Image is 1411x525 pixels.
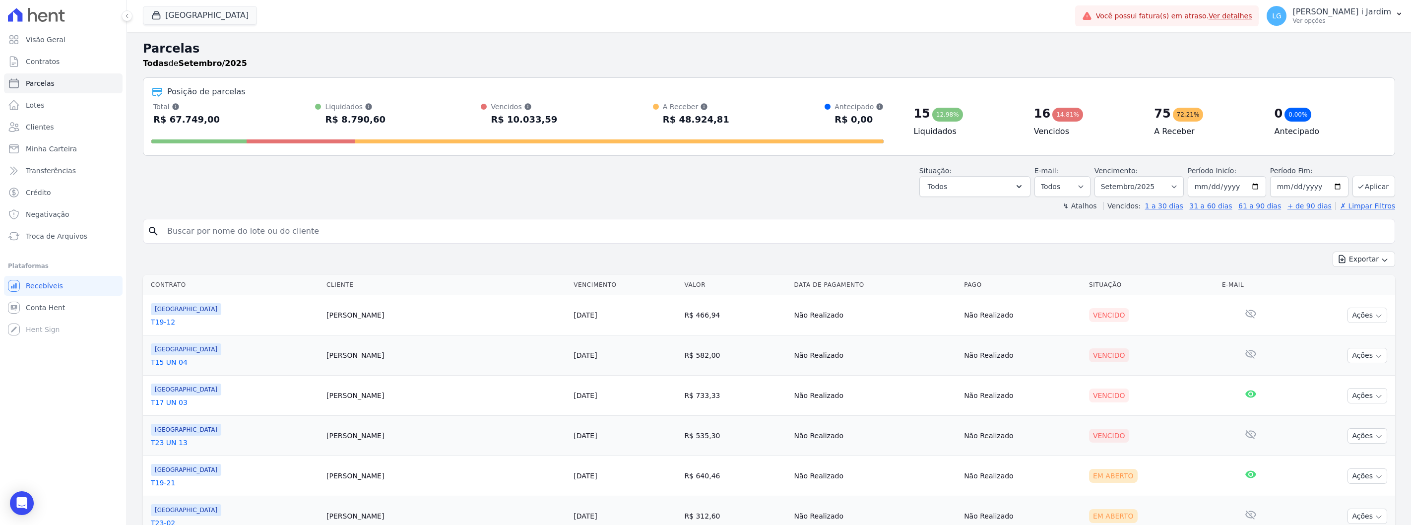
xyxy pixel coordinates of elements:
[1103,202,1141,210] label: Vencidos:
[26,166,76,176] span: Transferências
[151,464,221,476] span: [GEOGRAPHIC_DATA]
[1188,167,1236,175] label: Período Inicío:
[680,335,790,376] td: R$ 582,00
[1145,202,1183,210] a: 1 a 30 dias
[1347,428,1387,444] button: Ações
[1238,202,1281,210] a: 61 a 90 dias
[919,167,952,175] label: Situação:
[4,204,123,224] a: Negativação
[151,357,319,367] a: T15 UN 04
[143,40,1395,58] h2: Parcelas
[1259,2,1411,30] button: LG [PERSON_NAME] i Jardim Ver opções
[913,126,1018,137] h4: Liquidados
[491,102,557,112] div: Vencidos
[1089,429,1129,443] div: Vencido
[26,100,45,110] span: Lotes
[1052,108,1083,122] div: 14,81%
[143,6,257,25] button: [GEOGRAPHIC_DATA]
[1275,106,1283,122] div: 0
[143,59,169,68] strong: Todas
[26,35,65,45] span: Visão Geral
[1096,11,1252,21] span: Você possui fatura(s) em atraso.
[960,275,1085,295] th: Pago
[574,392,597,399] a: [DATE]
[1154,126,1258,137] h4: A Receber
[1089,348,1129,362] div: Vencido
[1173,108,1204,122] div: 72,21%
[1034,167,1059,175] label: E-mail:
[919,176,1030,197] button: Todos
[1352,176,1395,197] button: Aplicar
[570,275,680,295] th: Vencimento
[834,102,884,112] div: Antecipado
[1333,252,1395,267] button: Exportar
[151,478,319,488] a: T19-21
[151,384,221,395] span: [GEOGRAPHIC_DATA]
[1154,106,1170,122] div: 75
[1292,7,1391,17] p: [PERSON_NAME] i Jardim
[143,275,322,295] th: Contrato
[574,351,597,359] a: [DATE]
[1034,126,1138,137] h4: Vencidos
[574,512,597,520] a: [DATE]
[151,397,319,407] a: T17 UN 03
[161,221,1391,241] input: Buscar por nome do lote ou do cliente
[790,416,960,456] td: Não Realizado
[26,144,77,154] span: Minha Carteira
[680,456,790,496] td: R$ 640,46
[1209,12,1252,20] a: Ver detalhes
[491,112,557,128] div: R$ 10.033,59
[4,139,123,159] a: Minha Carteira
[26,188,51,197] span: Crédito
[680,376,790,416] td: R$ 733,33
[790,456,960,496] td: Não Realizado
[574,472,597,480] a: [DATE]
[1189,202,1232,210] a: 31 a 60 dias
[1094,167,1138,175] label: Vencimento:
[4,52,123,71] a: Contratos
[322,335,570,376] td: [PERSON_NAME]
[1089,509,1138,523] div: Em Aberto
[153,102,220,112] div: Total
[1218,275,1283,295] th: E-mail
[928,181,947,193] span: Todos
[1347,308,1387,323] button: Ações
[151,438,319,448] a: T23 UN 13
[322,456,570,496] td: [PERSON_NAME]
[1292,17,1391,25] p: Ver opções
[4,161,123,181] a: Transferências
[1089,389,1129,402] div: Vencido
[1275,126,1379,137] h4: Antecipado
[151,303,221,315] span: [GEOGRAPHIC_DATA]
[1089,469,1138,483] div: Em Aberto
[325,112,385,128] div: R$ 8.790,60
[4,95,123,115] a: Lotes
[790,295,960,335] td: Não Realizado
[10,491,34,515] div: Open Intercom Messenger
[26,231,87,241] span: Troca de Arquivos
[8,260,119,272] div: Plataformas
[1347,388,1387,403] button: Ações
[1085,275,1218,295] th: Situação
[960,376,1085,416] td: Não Realizado
[913,106,930,122] div: 15
[1336,202,1395,210] a: ✗ Limpar Filtros
[960,335,1085,376] td: Não Realizado
[4,226,123,246] a: Troca de Arquivos
[680,275,790,295] th: Valor
[4,117,123,137] a: Clientes
[143,58,247,69] p: de
[147,225,159,237] i: search
[790,376,960,416] td: Não Realizado
[26,57,60,66] span: Contratos
[680,295,790,335] td: R$ 466,94
[4,298,123,318] a: Conta Hent
[663,112,729,128] div: R$ 48.924,81
[167,86,246,98] div: Posição de parcelas
[4,276,123,296] a: Recebíveis
[1272,12,1282,19] span: LG
[663,102,729,112] div: A Receber
[1347,468,1387,484] button: Ações
[26,209,69,219] span: Negativação
[322,295,570,335] td: [PERSON_NAME]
